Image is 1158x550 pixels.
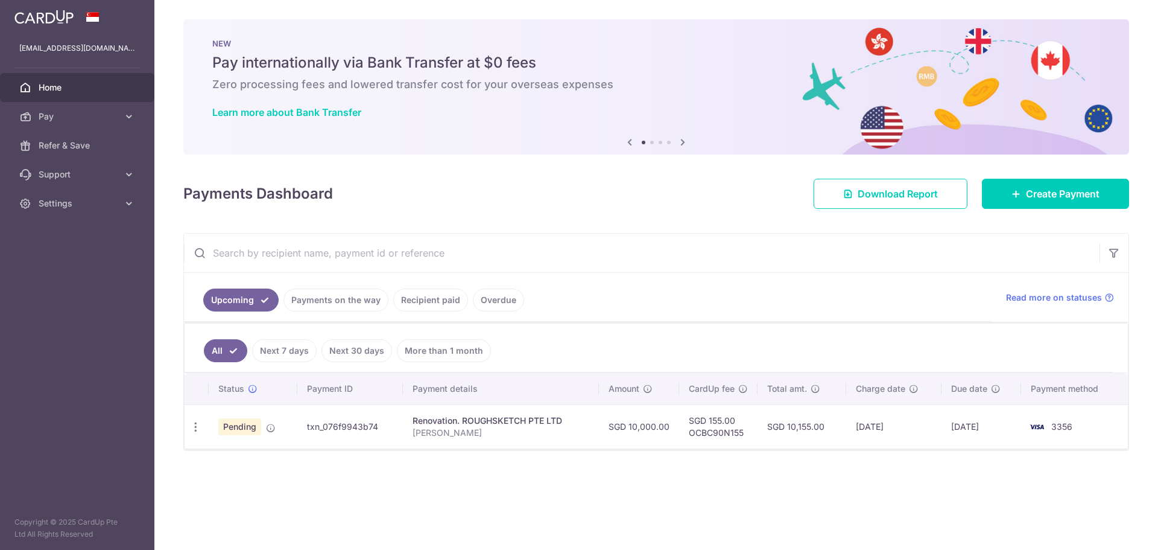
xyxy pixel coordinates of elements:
[1051,421,1072,432] span: 3356
[599,405,679,449] td: SGD 10,000.00
[204,339,247,362] a: All
[212,77,1100,92] h6: Zero processing fees and lowered transfer cost for your overseas expenses
[1006,292,1114,304] a: Read more on statuses
[218,418,261,435] span: Pending
[183,183,333,205] h4: Payments Dashboard
[39,110,118,123] span: Pay
[846,405,941,449] td: [DATE]
[1026,187,1099,201] span: Create Payment
[203,289,279,312] a: Upcoming
[609,383,639,395] span: Amount
[689,383,735,395] span: CardUp fee
[413,415,589,427] div: Renovation. ROUGHSKETCH PTE LTD
[39,168,118,181] span: Support
[297,405,402,449] td: txn_076f9943b74
[1021,373,1128,405] th: Payment method
[403,373,599,405] th: Payment details
[951,383,987,395] span: Due date
[212,53,1100,72] h5: Pay internationally via Bank Transfer at $0 fees
[1006,292,1102,304] span: Read more on statuses
[1025,420,1049,434] img: Bank Card
[252,339,317,362] a: Next 7 days
[218,383,244,395] span: Status
[321,339,392,362] a: Next 30 days
[473,289,524,312] a: Overdue
[183,19,1129,155] img: Bank transfer banner
[14,10,74,24] img: CardUp
[39,139,118,152] span: Refer & Save
[212,106,361,118] a: Learn more about Bank Transfer
[19,42,135,54] p: [EMAIL_ADDRESS][DOMAIN_NAME]
[184,234,1099,272] input: Search by recipient name, payment id or reference
[679,405,758,449] td: SGD 155.00 OCBC90N155
[413,427,589,439] p: [PERSON_NAME]
[982,179,1129,209] a: Create Payment
[397,339,491,362] a: More than 1 month
[283,289,388,312] a: Payments on the way
[212,39,1100,48] p: NEW
[814,179,967,209] a: Download Report
[767,383,807,395] span: Total amt.
[39,82,118,94] span: Home
[856,383,905,395] span: Charge date
[758,405,846,449] td: SGD 10,155.00
[297,373,402,405] th: Payment ID
[858,187,938,201] span: Download Report
[941,405,1021,449] td: [DATE]
[393,289,468,312] a: Recipient paid
[39,197,118,209] span: Settings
